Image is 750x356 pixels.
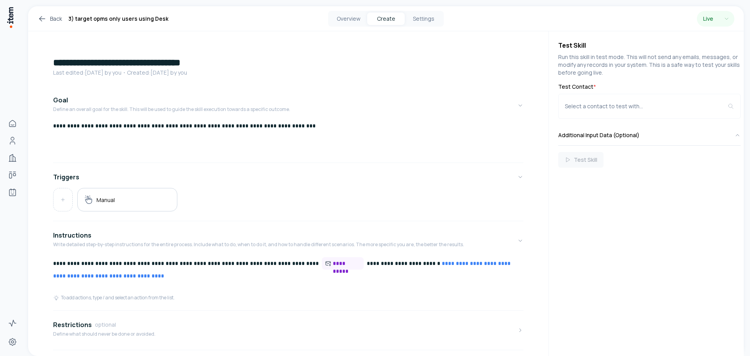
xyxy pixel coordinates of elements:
span: optional [95,321,116,329]
button: Overview [330,13,367,25]
h4: Triggers [53,172,79,182]
a: Agents [5,184,20,200]
button: Additional Input Data (Optional) [558,125,741,145]
button: Settings [405,13,442,25]
button: InstructionsWrite detailed step-by-step instructions for the entire process. Include what to do, ... [53,224,523,257]
h4: Instructions [53,231,91,240]
div: InstructionsWrite detailed step-by-step instructions for the entire process. Include what to do, ... [53,257,523,307]
label: Test Contact [558,83,741,91]
h4: Test Skill [558,41,741,50]
a: Companies [5,150,20,166]
h1: 3) target opms only users using Desk [68,14,168,23]
div: Triggers [53,188,523,218]
a: Activity [5,315,20,331]
p: Run this skill in test mode. This will not send any emails, messages, or modify any records in yo... [558,53,741,77]
button: RestrictionsoptionalDefine what should never be done or avoided. [53,314,523,347]
button: Create [367,13,405,25]
a: Back [37,14,62,23]
a: Home [5,116,20,131]
a: Deals [5,167,20,183]
h4: Goal [53,95,68,105]
div: GoalDefine an overall goal for the skill. This will be used to guide the skill execution towards ... [53,122,523,159]
div: Select a contact to test with... [565,102,728,110]
p: Define what should never be done or avoided. [53,331,155,337]
p: Last edited: [DATE] by you ・Created: [DATE] by you [53,69,523,77]
p: Define an overall goal for the skill. This will be used to guide the skill execution towards a sp... [53,106,290,113]
img: Item Brain Logo [6,6,14,29]
a: People [5,133,20,148]
button: GoalDefine an overall goal for the skill. This will be used to guide the skill execution towards ... [53,89,523,122]
div: To add actions, type / and select an action from the list. [53,295,175,301]
a: Settings [5,334,20,350]
h5: Manual [96,196,115,204]
h4: Restrictions [53,320,92,329]
p: Write detailed step-by-step instructions for the entire process. Include what to do, when to do i... [53,242,464,248]
button: Triggers [53,166,523,188]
